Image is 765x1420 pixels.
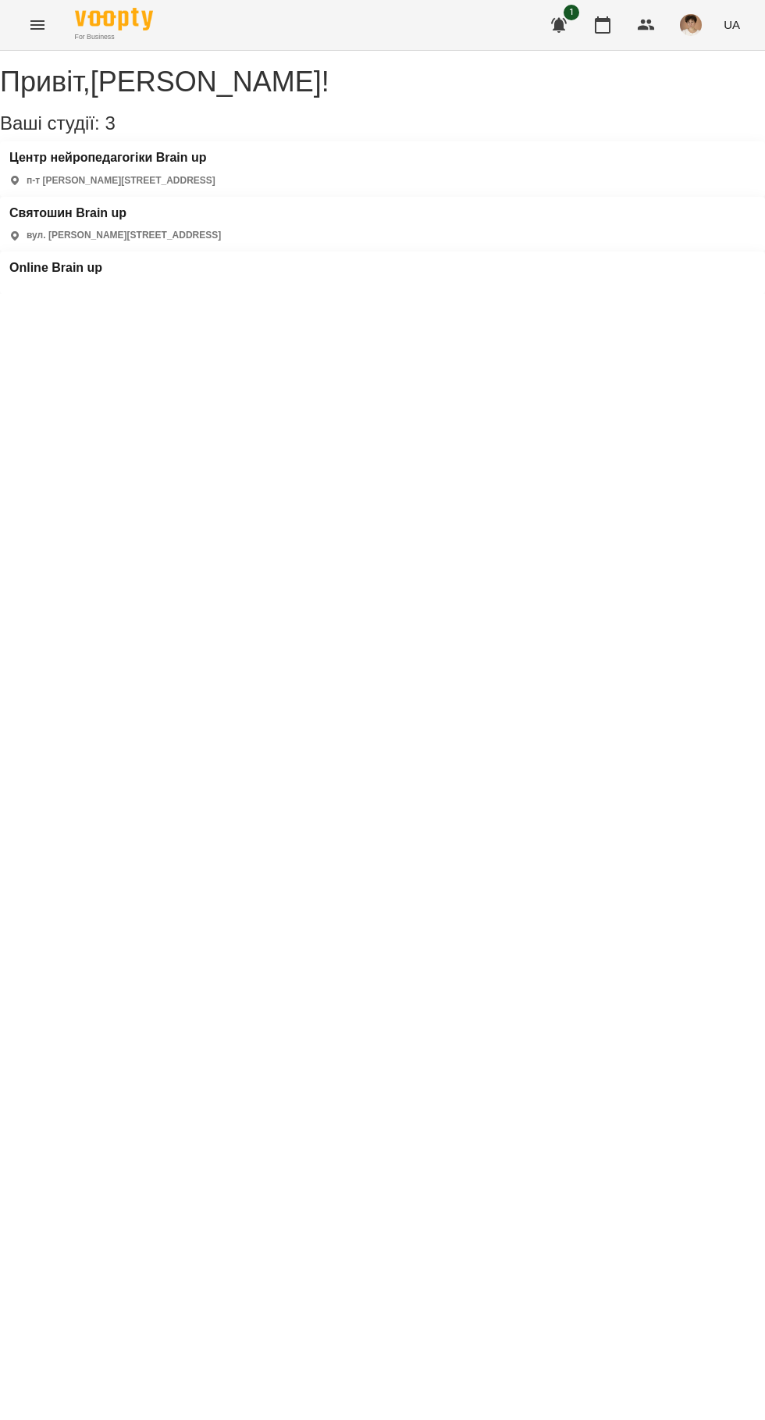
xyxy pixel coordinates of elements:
a: Центр нейропедагогіки Brain up [9,151,215,165]
a: Online Brain up [9,261,102,275]
span: UA [724,16,740,33]
span: 3 [105,112,115,134]
p: вул. [PERSON_NAME][STREET_ADDRESS] [27,229,221,242]
button: Menu [19,6,56,44]
span: 1 [564,5,579,20]
img: 31d4c4074aa92923e42354039cbfc10a.jpg [680,14,702,36]
span: For Business [75,32,153,42]
p: п-т [PERSON_NAME][STREET_ADDRESS] [27,174,215,187]
img: Voopty Logo [75,8,153,30]
a: Святошин Brain up [9,206,221,220]
button: UA [717,10,746,39]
